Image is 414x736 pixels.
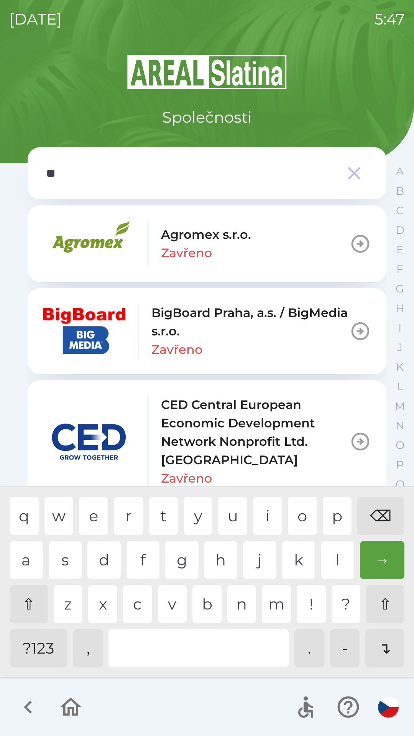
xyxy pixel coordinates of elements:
p: O [396,439,404,452]
button: C [390,201,409,220]
p: B [396,184,404,198]
p: Společnosti [162,106,252,129]
img: Logo [28,54,386,90]
p: [DATE] [9,8,62,31]
p: C [396,204,404,217]
img: cs flag [378,697,399,718]
p: CED Central European Economic Development Network Nonprofit Ltd. [GEOGRAPHIC_DATA] [161,396,350,469]
p: D [396,223,404,237]
button: K [390,357,409,377]
p: E [396,243,404,256]
button: Q [390,475,409,494]
img: d9501dcd-2fae-4a13-a1b3-8010d0152126.png [43,419,135,465]
p: F [396,263,403,276]
p: Zavřeno [161,469,212,488]
p: A [396,165,404,178]
p: K [396,360,404,374]
img: 7972f2c8-5e35-4a97-83aa-5000debabc4e.jpg [43,308,125,354]
button: BigBoard Praha, a.s. / BigMedia s.r.o.Zavřeno [28,288,386,374]
p: Zavřeno [151,340,202,359]
button: N [390,416,409,435]
button: L [390,377,409,396]
button: A [390,162,409,181]
p: J [397,341,402,354]
button: O [390,435,409,455]
button: B [390,181,409,201]
button: E [390,240,409,260]
p: I [398,321,401,335]
p: Q [396,478,404,491]
button: CED Central European Economic Development Network Nonprofit Ltd. [GEOGRAPHIC_DATA]Zavřeno [28,380,386,503]
p: M [395,399,405,413]
p: P [396,458,404,472]
button: P [390,455,409,475]
img: 33c739ec-f83b-42c3-a534-7980a31bd9ae.png [43,221,135,267]
button: D [390,220,409,240]
p: N [396,419,404,432]
p: L [397,380,403,393]
p: H [396,302,404,315]
button: M [390,396,409,416]
p: Zavřeno [161,244,212,262]
button: G [390,279,409,299]
button: J [390,338,409,357]
p: G [396,282,404,296]
p: Agromex s.r.o. [161,225,251,244]
button: F [390,260,409,279]
button: H [390,299,409,318]
button: Agromex s.r.o.Zavřeno [28,205,386,282]
p: BigBoard Praha, a.s. / BigMedia s.r.o. [151,304,350,340]
button: I [390,318,409,338]
p: 5:47 [375,8,405,31]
